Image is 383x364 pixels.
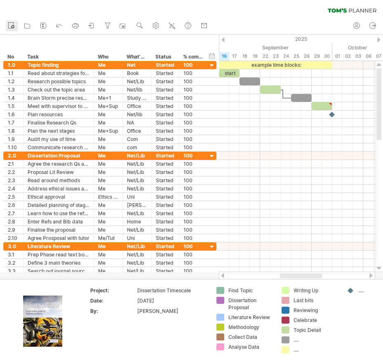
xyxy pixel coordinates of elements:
[127,53,147,61] div: What's needed
[98,267,118,275] div: Me
[98,61,118,69] div: Me
[156,234,175,242] div: Started
[183,160,203,168] div: 100
[8,201,19,209] div: 2.6
[183,209,203,217] div: 100
[228,297,273,311] div: Dissertation Proposal
[8,176,19,184] div: 2.3
[28,102,89,110] div: Meet with supervisor to run Res Qs
[98,209,118,217] div: Me
[98,94,118,102] div: Me+1
[183,259,203,267] div: 100
[98,127,118,135] div: Me+Sup
[127,69,147,77] div: Book
[23,296,62,347] img: ae64b563-e3e0-416d-90a8-e32b171956a1.jpg
[127,185,147,193] div: Net/Lib
[183,135,203,143] div: 100
[28,259,89,267] div: Define 3 main theories
[98,185,118,193] div: Me
[228,287,273,294] div: Find Topic
[98,218,118,225] div: Me
[312,52,322,61] div: Monday, 29 September 2025
[156,61,175,69] div: Started
[127,143,147,151] div: com
[183,77,203,85] div: 100
[183,242,203,250] div: 100
[183,102,203,110] div: 100
[90,297,136,304] div: Date:
[98,143,118,151] div: Me
[8,242,19,250] div: 3.0
[98,242,118,250] div: Me
[240,52,250,61] div: Thursday, 18 September 2025
[291,52,301,61] div: Thursday, 25 September 2025
[127,86,147,94] div: Net/lib
[156,119,175,127] div: Started
[156,209,175,217] div: Started
[294,326,338,333] div: Topic Detail
[98,135,118,143] div: Me
[28,135,89,143] div: Audit my use of time
[8,209,19,217] div: 2.7
[156,135,175,143] div: Started
[343,52,353,61] div: Thursday, 2 October 2025
[228,314,273,321] div: Literature Review
[322,52,332,61] div: Tuesday, 30 September 2025
[28,77,89,85] div: Research possible topics
[156,185,175,193] div: Started
[90,287,136,294] div: Project:
[127,242,147,250] div: Net/Lib
[28,160,89,168] div: Agree the research Qs and scope
[219,52,229,61] div: Tuesday, 16 September 2025
[127,127,147,135] div: Office
[127,110,147,118] div: Net/lib
[98,251,118,258] div: Me
[98,119,118,127] div: Me
[156,251,175,258] div: Started
[8,86,19,94] div: 1.3
[127,160,147,168] div: Net/Lib
[353,52,363,61] div: Friday, 3 October 2025
[8,61,19,69] div: 1.0
[8,143,19,151] div: 1.10
[183,143,203,151] div: 100
[8,110,19,118] div: 1.6
[183,234,203,242] div: 100
[270,52,281,61] div: Tuesday, 23 September 2025
[156,69,175,77] div: Started
[260,52,270,61] div: Monday, 22 September 2025
[127,226,147,234] div: Net/Lib
[98,234,118,242] div: Me/Tut
[127,168,147,176] div: Net/Lib
[127,218,147,225] div: Home
[28,267,89,275] div: Search out journal sources
[8,77,19,85] div: 1.2
[183,127,203,135] div: 100
[294,297,338,304] div: Last bits
[28,119,89,127] div: Finalise Research Qs
[127,267,147,275] div: Net/Lib
[28,168,89,176] div: Proposal Lit Review
[98,259,118,267] div: Me
[8,234,19,242] div: 2.10
[228,324,273,331] div: Methodology
[183,110,203,118] div: 100
[294,287,338,294] div: Writing Up
[156,110,175,118] div: Started
[28,218,89,225] div: Enter Refs and Bib data
[28,234,89,242] div: Agree Prosposal with tutor
[183,226,203,234] div: 100
[156,226,175,234] div: Started
[156,77,175,85] div: Started
[28,226,89,234] div: Finalise the proposal
[28,242,89,250] div: Literature Review
[98,168,118,176] div: Me
[183,176,203,184] div: 100
[127,119,147,127] div: NA
[98,160,118,168] div: Me
[301,52,312,61] div: Friday, 26 September 2025
[156,218,175,225] div: Started
[8,127,19,135] div: 1.8
[8,218,19,225] div: 2.8
[98,201,118,209] div: Me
